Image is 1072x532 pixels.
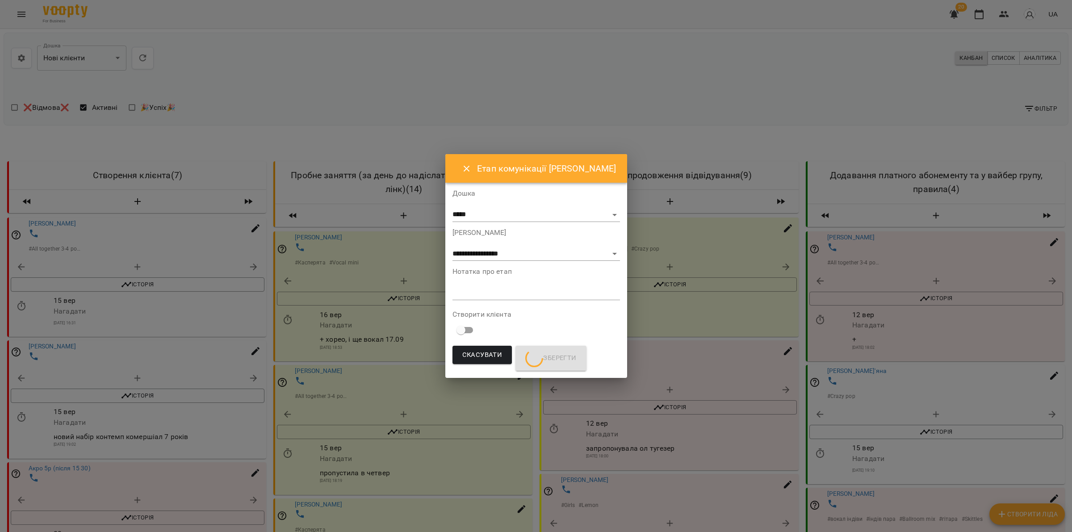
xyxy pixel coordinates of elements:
label: Нотатка про етап [452,268,620,275]
span: Скасувати [462,349,502,361]
label: Дошка [452,190,620,197]
label: Створити клієнта [452,311,620,318]
button: Скасувати [452,346,512,364]
button: Close [456,158,477,180]
h6: Етап комунікації [PERSON_NAME] [477,162,616,176]
label: [PERSON_NAME] [452,229,620,236]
